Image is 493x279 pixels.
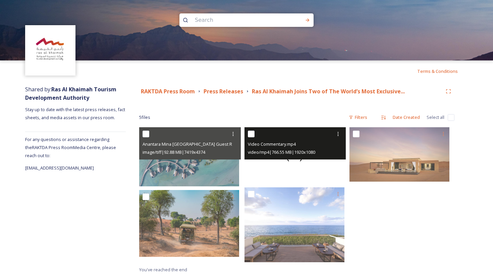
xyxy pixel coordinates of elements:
[25,86,116,101] strong: Ras Al Khaimah Tourism Development Authority
[141,88,195,95] strong: RAKTDA Press Room
[25,165,94,171] span: [EMAIL_ADDRESS][DOMAIN_NAME]
[139,190,239,257] img: Ritz Carlton Ras Al Khaimah Al Wadi -BD Desert Shoot (3).jpg
[143,149,205,155] span: image/tiff | 92.88 MB | 7419 x 4374
[26,26,75,75] img: Logo_RAKTDA_RGB-01.png
[191,13,283,28] input: Search
[244,187,344,263] img: Family Villa Shared Terrace.jpg
[204,88,243,95] strong: Press Releases
[389,111,423,124] div: Date Created
[25,106,126,121] span: Stay up to date with the latest press releases, fact sheets, and media assets in our press room.
[417,68,458,74] span: Terms & Conditions
[417,67,468,75] a: Terms & Conditions
[139,267,187,273] span: You've reached the end
[248,149,315,155] span: video/mp4 | 766.55 MB | 1920 x 1080
[139,114,150,121] span: 5 file s
[25,136,116,158] span: For any questions or assistance regarding the RAKTDA Press Room Media Centre, please reach out to:
[252,88,405,95] strong: Ras Al Khaimah Joins Two of The World’s Most Exclusive...
[143,141,302,147] span: Anantara Mina [GEOGRAPHIC_DATA] Guest Room Over Water Pool Villa Aerial.tif
[427,114,444,121] span: Select all
[349,127,449,182] img: The Ritz-Carlton Ras Al Khaimah, Al Wadi Desert Signature Villa Exterior.jpg
[248,141,296,147] span: Video Commentary.mp4
[345,111,371,124] div: Filters
[25,86,116,101] span: Shared by:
